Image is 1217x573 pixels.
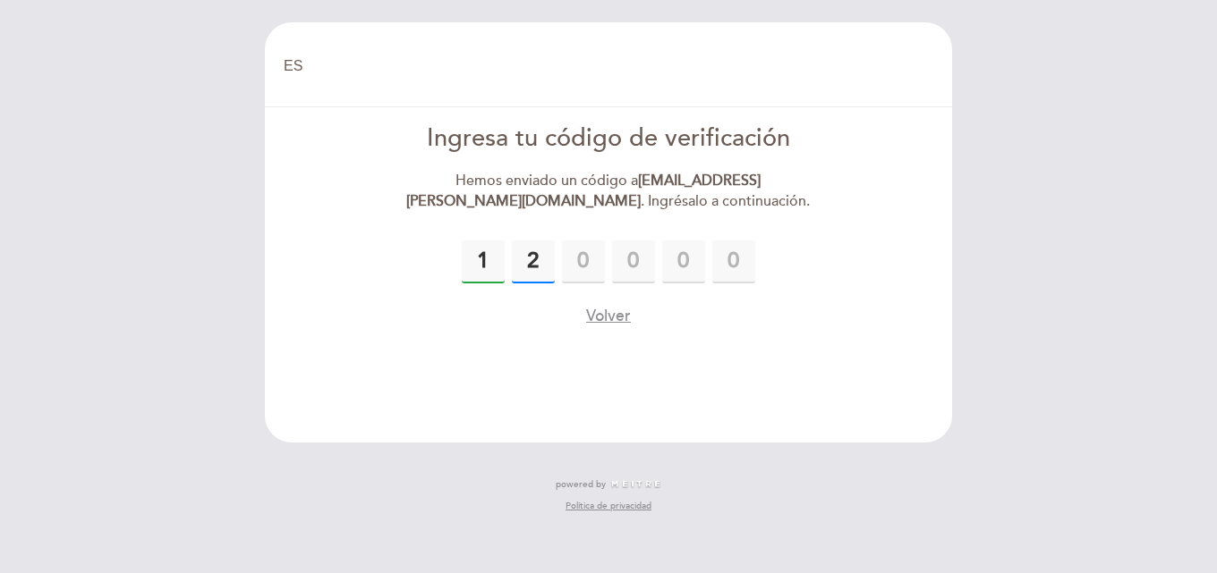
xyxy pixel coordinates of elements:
input: 0 [562,240,605,283]
input: 0 [662,240,705,283]
input: 0 [612,240,655,283]
input: 0 [512,240,555,283]
input: 0 [712,240,755,283]
span: powered by [556,478,606,491]
input: 0 [462,240,505,283]
img: MEITRE [610,480,661,489]
a: powered by [556,478,661,491]
div: Ingresa tu código de verificación [404,122,814,156]
button: Volver [586,305,631,327]
div: Hemos enviado un código a . Ingrésalo a continuación. [404,171,814,212]
strong: [EMAIL_ADDRESS][PERSON_NAME][DOMAIN_NAME] [406,172,761,210]
a: Política de privacidad [566,500,651,512]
